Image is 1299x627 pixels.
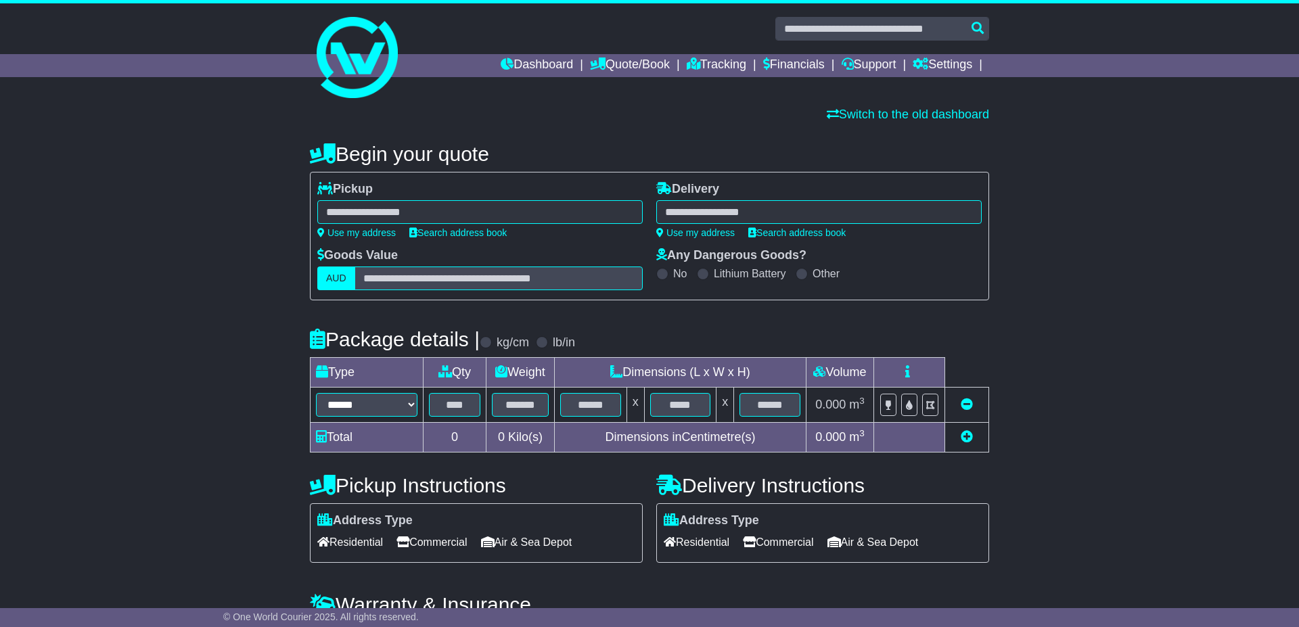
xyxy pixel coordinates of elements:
a: Financials [763,54,825,77]
span: Residential [664,532,729,553]
span: 0 [498,430,505,444]
span: m [849,430,865,444]
a: Quote/Book [590,54,670,77]
td: Total [311,423,424,452]
td: 0 [424,423,486,452]
a: Use my address [656,227,735,238]
label: AUD [317,266,355,290]
td: Volume [806,358,873,388]
h4: Begin your quote [310,143,989,165]
span: Residential [317,532,383,553]
span: © One World Courier 2025. All rights reserved. [223,611,419,622]
span: 0.000 [815,430,846,444]
a: Settings [913,54,972,77]
a: Search address book [748,227,846,238]
label: Delivery [656,182,719,197]
a: Use my address [317,227,396,238]
td: Dimensions in Centimetre(s) [554,423,806,452]
label: Other [813,267,840,280]
a: Tracking [687,54,746,77]
label: No [673,267,687,280]
a: Switch to the old dashboard [827,108,989,121]
label: Lithium Battery [714,267,786,280]
span: Air & Sea Depot [481,532,572,553]
span: m [849,398,865,411]
td: Qty [424,358,486,388]
a: Dashboard [501,54,573,77]
span: Commercial [743,532,813,553]
td: x [626,388,644,423]
span: Air & Sea Depot [827,532,919,553]
h4: Package details | [310,328,480,350]
h4: Delivery Instructions [656,474,989,496]
label: Goods Value [317,248,398,263]
td: Type [311,358,424,388]
a: Search address book [409,227,507,238]
sup: 3 [859,428,865,438]
span: Commercial [396,532,467,553]
a: Support [842,54,896,77]
td: Kilo(s) [486,423,555,452]
a: Add new item [961,430,973,444]
a: Remove this item [961,398,973,411]
h4: Pickup Instructions [310,474,643,496]
td: x [716,388,734,423]
span: 0.000 [815,398,846,411]
label: Address Type [317,513,413,528]
label: lb/in [553,335,575,350]
td: Weight [486,358,555,388]
label: kg/cm [497,335,529,350]
label: Pickup [317,182,373,197]
label: Any Dangerous Goods? [656,248,806,263]
label: Address Type [664,513,759,528]
sup: 3 [859,396,865,406]
td: Dimensions (L x W x H) [554,358,806,388]
h4: Warranty & Insurance [310,593,989,616]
